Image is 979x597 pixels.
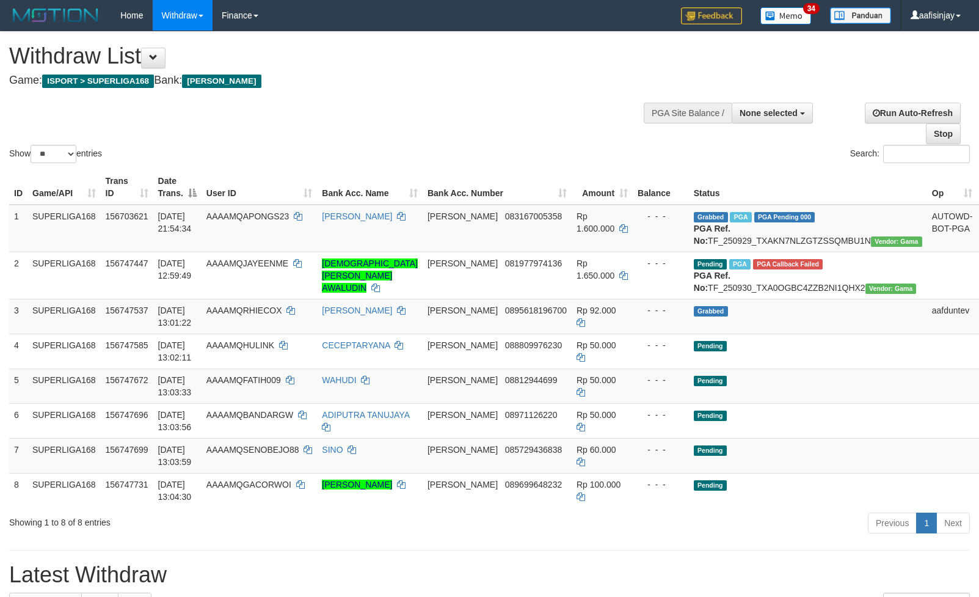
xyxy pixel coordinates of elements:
[428,306,498,315] span: [PERSON_NAME]
[9,252,27,299] td: 2
[694,341,727,351] span: Pending
[936,513,970,533] a: Next
[694,271,730,293] b: PGA Ref. No:
[694,212,728,222] span: Grabbed
[754,212,815,222] span: PGA Pending
[638,374,684,386] div: - - -
[505,375,558,385] span: Copy 08812944699 to clipboard
[868,513,917,533] a: Previous
[505,211,562,221] span: Copy 083167005358 to clipboard
[106,375,148,385] span: 156747672
[106,258,148,268] span: 156747447
[505,306,567,315] span: Copy 0895618196700 to clipboard
[633,170,689,205] th: Balance
[850,145,970,163] label: Search:
[760,7,812,24] img: Button%20Memo.svg
[505,445,562,455] span: Copy 085729436838 to clipboard
[158,445,192,467] span: [DATE] 13:03:59
[865,284,917,294] span: Vendor URL: https://trx31.1velocity.biz
[9,6,102,24] img: MOTION_logo.png
[9,438,27,473] td: 7
[158,258,192,280] span: [DATE] 12:59:49
[9,403,27,438] td: 6
[206,258,288,268] span: AAAAMQJAYEENME
[27,334,101,368] td: SUPERLIGA168
[577,258,614,280] span: Rp 1.650.000
[27,473,101,508] td: SUPERLIGA168
[694,306,728,317] span: Grabbed
[9,145,102,163] label: Show entries
[505,258,562,268] span: Copy 081977974136 to clipboard
[206,410,293,420] span: AAAAMQBANDARGW
[9,334,27,368] td: 4
[428,445,498,455] span: [PERSON_NAME]
[206,340,274,350] span: AAAAMQHULINK
[577,410,616,420] span: Rp 50.000
[577,306,616,315] span: Rp 92.000
[577,480,621,489] span: Rp 100.000
[206,480,291,489] span: AAAAMQGACORWOI
[202,170,318,205] th: User ID: activate to sort column ascending
[638,444,684,456] div: - - -
[572,170,633,205] th: Amount: activate to sort column ascending
[158,306,192,328] span: [DATE] 13:01:22
[694,480,727,491] span: Pending
[322,340,390,350] a: CECEPTARYANA
[106,306,148,315] span: 156747537
[927,170,978,205] th: Op: activate to sort column ascending
[27,403,101,438] td: SUPERLIGA168
[322,410,409,420] a: ADIPUTRA TANUJAYA
[31,145,76,163] select: Showentries
[428,340,498,350] span: [PERSON_NAME]
[27,205,101,252] td: SUPERLIGA168
[9,511,399,529] div: Showing 1 to 8 of 8 entries
[9,299,27,334] td: 3
[206,445,299,455] span: AAAAMQSENOBEJO88
[106,211,148,221] span: 156703621
[428,211,498,221] span: [PERSON_NAME]
[871,236,922,247] span: Vendor URL: https://trx31.1velocity.biz
[428,410,498,420] span: [PERSON_NAME]
[638,409,684,421] div: - - -
[694,376,727,386] span: Pending
[927,299,978,334] td: aafduntev
[158,211,192,233] span: [DATE] 21:54:34
[27,299,101,334] td: SUPERLIGA168
[729,259,751,269] span: Marked by aafsoumeymey
[27,170,101,205] th: Game/API: activate to sort column ascending
[638,339,684,351] div: - - -
[322,375,356,385] a: WAHUDI
[740,108,798,118] span: None selected
[428,258,498,268] span: [PERSON_NAME]
[865,103,961,123] a: Run Auto-Refresh
[681,7,742,24] img: Feedback.jpg
[9,368,27,403] td: 5
[158,410,192,432] span: [DATE] 13:03:56
[322,306,392,315] a: [PERSON_NAME]
[106,480,148,489] span: 156747731
[423,170,572,205] th: Bank Acc. Number: activate to sort column ascending
[27,368,101,403] td: SUPERLIGA168
[577,445,616,455] span: Rp 60.000
[694,224,730,246] b: PGA Ref. No:
[638,304,684,317] div: - - -
[577,340,616,350] span: Rp 50.000
[322,211,392,221] a: [PERSON_NAME]
[9,75,641,87] h4: Game: Bank:
[505,480,562,489] span: Copy 089699648232 to clipboard
[730,212,751,222] span: Marked by aafchhiseyha
[206,306,282,315] span: AAAAMQRHIECOX
[158,375,192,397] span: [DATE] 13:03:33
[322,445,343,455] a: SINO
[694,259,727,269] span: Pending
[638,210,684,222] div: - - -
[926,123,961,144] a: Stop
[9,44,641,68] h1: Withdraw List
[830,7,891,24] img: panduan.png
[577,375,616,385] span: Rp 50.000
[206,375,281,385] span: AAAAMQFATIH009
[644,103,732,123] div: PGA Site Balance /
[694,411,727,421] span: Pending
[9,563,970,587] h1: Latest Withdraw
[9,473,27,508] td: 8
